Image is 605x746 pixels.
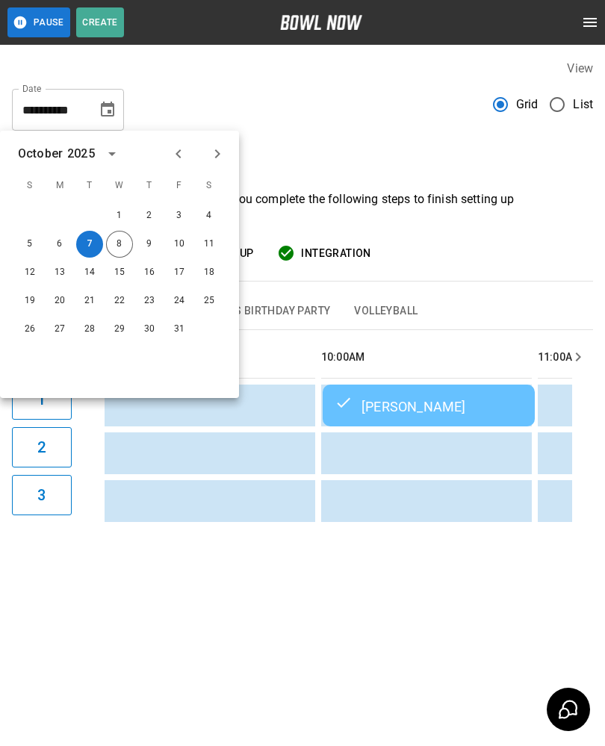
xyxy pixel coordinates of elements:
button: Oct 4, 2025 [196,202,223,229]
span: S [196,171,223,201]
h3: Welcome [12,143,593,184]
p: Welcome to BowlNow! Please make sure you complete the following steps to finish setting up [PERSO... [12,190,593,226]
button: Oct 29, 2025 [106,316,133,343]
button: 3 [12,475,72,515]
span: Integration [301,244,370,263]
button: Oct 20, 2025 [46,287,73,314]
button: Oct 11, 2025 [196,231,223,258]
button: Oct 9, 2025 [136,231,163,258]
button: Oct 19, 2025 [16,287,43,314]
div: inventory tabs [12,293,593,329]
th: 10:00AM [321,336,532,379]
span: S [16,171,43,201]
button: Oct 25, 2025 [196,287,223,314]
button: open drawer [575,7,605,37]
div: October [18,145,63,163]
h6: 1 [37,388,46,411]
button: Choose date, selected date is Oct 7, 2025 [93,95,122,125]
button: Oct 13, 2025 [46,259,73,286]
button: calendar view is open, switch to year view [99,141,125,167]
span: List [573,96,593,114]
button: Oct 7, 2025 [76,231,103,258]
button: Oct 1, 2025 [106,202,133,229]
button: Pause [7,7,70,37]
button: Oct 30, 2025 [136,316,163,343]
div: 2025 [67,145,95,163]
button: Oct 26, 2025 [16,316,43,343]
span: F [166,171,193,201]
button: Oct 22, 2025 [106,287,133,314]
button: Next month [205,141,230,167]
button: Oct 3, 2025 [166,202,193,229]
button: 2 [12,427,72,467]
h6: 3 [37,483,46,507]
img: logo [280,15,362,30]
button: Oct 17, 2025 [166,259,193,286]
button: Previous month [166,141,191,167]
button: Kids Birthday Party [205,293,343,329]
span: M [46,171,73,201]
button: Oct 23, 2025 [136,287,163,314]
button: Oct 24, 2025 [166,287,193,314]
button: Oct 18, 2025 [196,259,223,286]
button: Oct 10, 2025 [166,231,193,258]
span: W [106,171,133,201]
label: View [567,61,593,75]
button: Create [76,7,124,37]
button: Oct 27, 2025 [46,316,73,343]
button: Oct 12, 2025 [16,259,43,286]
button: Volleyball [342,293,429,329]
button: Oct 8, 2025 [106,231,133,258]
button: Oct 5, 2025 [16,231,43,258]
h6: 2 [37,435,46,459]
button: Oct 31, 2025 [166,316,193,343]
span: Grid [516,96,539,114]
button: Oct 16, 2025 [136,259,163,286]
button: Oct 14, 2025 [76,259,103,286]
button: Oct 2, 2025 [136,202,163,229]
span: T [76,171,103,201]
button: Oct 28, 2025 [76,316,103,343]
button: Oct 21, 2025 [76,287,103,314]
button: Oct 15, 2025 [106,259,133,286]
span: T [136,171,163,201]
div: [PERSON_NAME] [335,397,523,414]
button: 1 [12,379,72,420]
button: Oct 6, 2025 [46,231,73,258]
